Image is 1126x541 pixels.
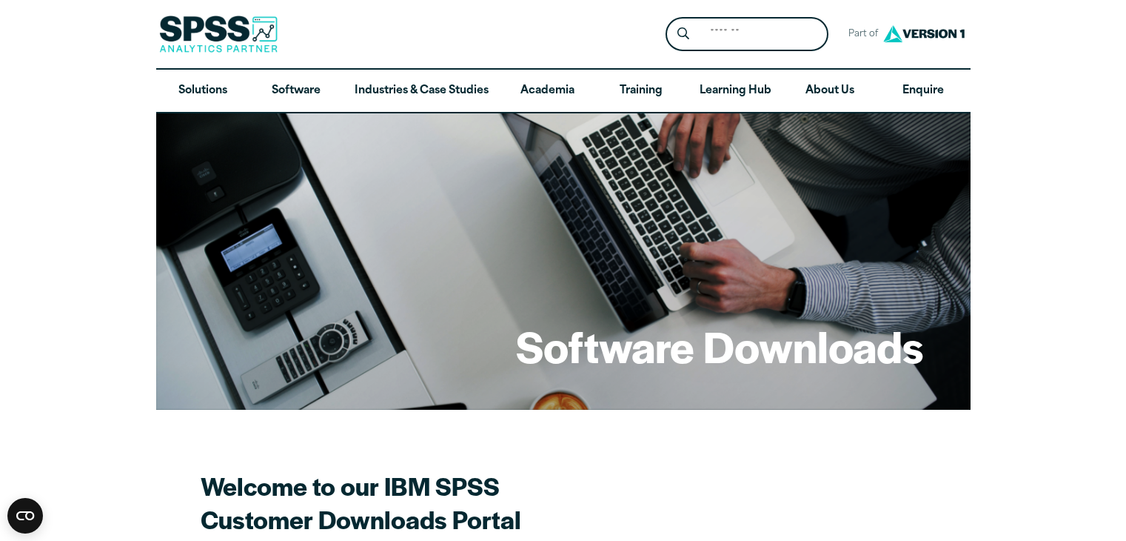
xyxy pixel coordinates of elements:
img: SPSS Analytics Partner [159,16,278,53]
svg: Search magnifying glass icon [677,27,689,40]
button: Search magnifying glass icon [669,21,697,48]
a: Solutions [156,70,249,113]
a: Learning Hub [688,70,783,113]
a: About Us [783,70,877,113]
img: Version1 Logo [879,20,968,47]
button: Open CMP widget [7,498,43,534]
nav: Desktop version of site main menu [156,70,971,113]
a: Industries & Case Studies [343,70,500,113]
h2: Welcome to our IBM SPSS Customer Downloads Portal [201,469,719,536]
a: Enquire [877,70,970,113]
a: Software [249,70,343,113]
a: Academia [500,70,594,113]
h1: Software Downloads [516,317,923,375]
span: Part of [840,24,879,45]
form: Site Header Search Form [666,17,828,52]
a: Training [594,70,687,113]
